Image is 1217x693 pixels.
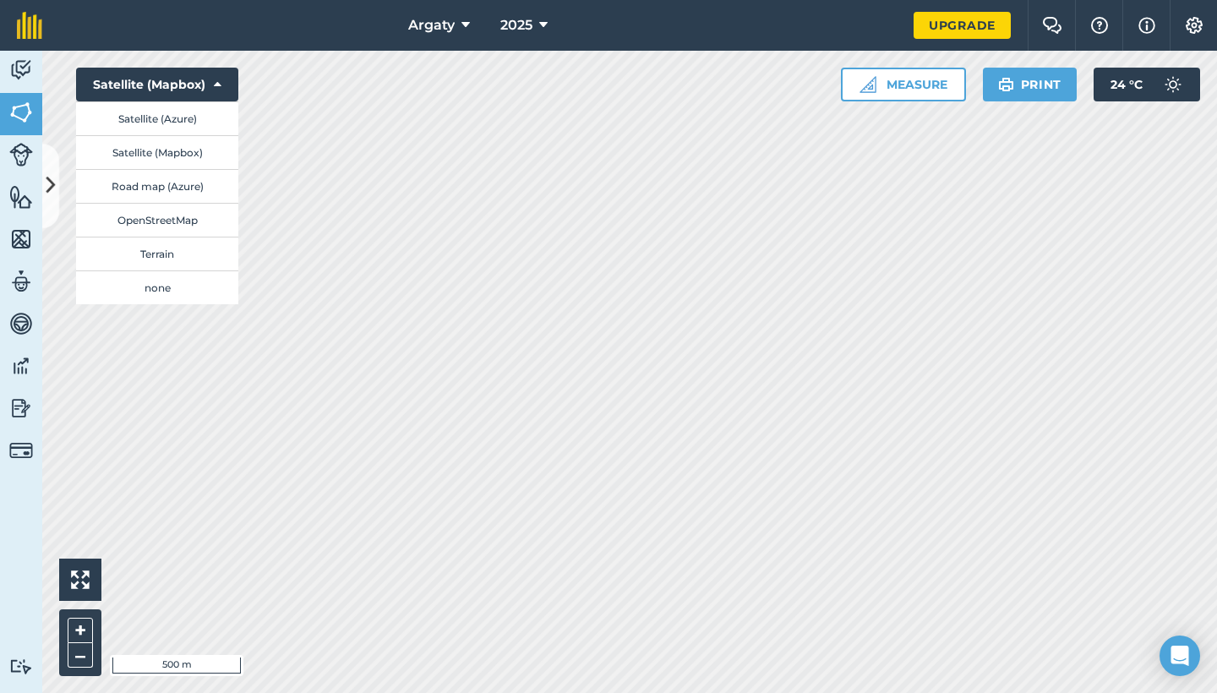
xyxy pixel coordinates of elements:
[9,396,33,421] img: svg+xml;base64,PD94bWwgdmVyc2lvbj0iMS4wIiBlbmNvZGluZz0idXRmLTgiPz4KPCEtLSBHZW5lcmF0b3I6IEFkb2JlIE...
[68,618,93,643] button: +
[9,311,33,336] img: svg+xml;base64,PD94bWwgdmVyc2lvbj0iMS4wIiBlbmNvZGluZz0idXRmLTgiPz4KPCEtLSBHZW5lcmF0b3I6IEFkb2JlIE...
[9,100,33,125] img: svg+xml;base64,PHN2ZyB4bWxucz0iaHR0cDovL3d3dy53My5vcmcvMjAwMC9zdmciIHdpZHRoPSI1NiIgaGVpZ2h0PSI2MC...
[76,68,238,101] button: Satellite (Mapbox)
[1160,636,1200,676] div: Open Intercom Messenger
[1184,17,1204,34] img: A cog icon
[9,353,33,379] img: svg+xml;base64,PD94bWwgdmVyc2lvbj0iMS4wIiBlbmNvZGluZz0idXRmLTgiPz4KPCEtLSBHZW5lcmF0b3I6IEFkb2JlIE...
[998,74,1014,95] img: svg+xml;base64,PHN2ZyB4bWxucz0iaHR0cDovL3d3dy53My5vcmcvMjAwMC9zdmciIHdpZHRoPSIxOSIgaGVpZ2h0PSIyNC...
[9,439,33,462] img: svg+xml;base64,PD94bWwgdmVyc2lvbj0iMS4wIiBlbmNvZGluZz0idXRmLTgiPz4KPCEtLSBHZW5lcmF0b3I6IEFkb2JlIE...
[9,143,33,166] img: svg+xml;base64,PD94bWwgdmVyc2lvbj0iMS4wIiBlbmNvZGluZz0idXRmLTgiPz4KPCEtLSBHZW5lcmF0b3I6IEFkb2JlIE...
[17,12,42,39] img: fieldmargin Logo
[71,570,90,589] img: Four arrows, one pointing top left, one top right, one bottom right and the last bottom left
[841,68,966,101] button: Measure
[1111,68,1143,101] span: 24 ° C
[76,270,238,304] button: none
[76,169,238,203] button: Road map (Azure)
[76,101,238,135] button: Satellite (Azure)
[9,57,33,83] img: svg+xml;base64,PD94bWwgdmVyc2lvbj0iMS4wIiBlbmNvZGluZz0idXRmLTgiPz4KPCEtLSBHZW5lcmF0b3I6IEFkb2JlIE...
[1089,17,1110,34] img: A question mark icon
[9,658,33,674] img: svg+xml;base64,PD94bWwgdmVyc2lvbj0iMS4wIiBlbmNvZGluZz0idXRmLTgiPz4KPCEtLSBHZW5lcmF0b3I6IEFkb2JlIE...
[914,12,1011,39] a: Upgrade
[1094,68,1200,101] button: 24 °C
[1042,17,1062,34] img: Two speech bubbles overlapping with the left bubble in the forefront
[9,184,33,210] img: svg+xml;base64,PHN2ZyB4bWxucz0iaHR0cDovL3d3dy53My5vcmcvMjAwMC9zdmciIHdpZHRoPSI1NiIgaGVpZ2h0PSI2MC...
[76,135,238,169] button: Satellite (Mapbox)
[500,15,532,35] span: 2025
[860,76,876,93] img: Ruler icon
[68,643,93,668] button: –
[9,226,33,252] img: svg+xml;base64,PHN2ZyB4bWxucz0iaHR0cDovL3d3dy53My5vcmcvMjAwMC9zdmciIHdpZHRoPSI1NiIgaGVpZ2h0PSI2MC...
[983,68,1078,101] button: Print
[9,269,33,294] img: svg+xml;base64,PD94bWwgdmVyc2lvbj0iMS4wIiBlbmNvZGluZz0idXRmLTgiPz4KPCEtLSBHZW5lcmF0b3I6IEFkb2JlIE...
[76,203,238,237] button: OpenStreetMap
[1156,68,1190,101] img: svg+xml;base64,PD94bWwgdmVyc2lvbj0iMS4wIiBlbmNvZGluZz0idXRmLTgiPz4KPCEtLSBHZW5lcmF0b3I6IEFkb2JlIE...
[1138,15,1155,35] img: svg+xml;base64,PHN2ZyB4bWxucz0iaHR0cDovL3d3dy53My5vcmcvMjAwMC9zdmciIHdpZHRoPSIxNyIgaGVpZ2h0PSIxNy...
[76,237,238,270] button: Terrain
[408,15,455,35] span: Argaty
